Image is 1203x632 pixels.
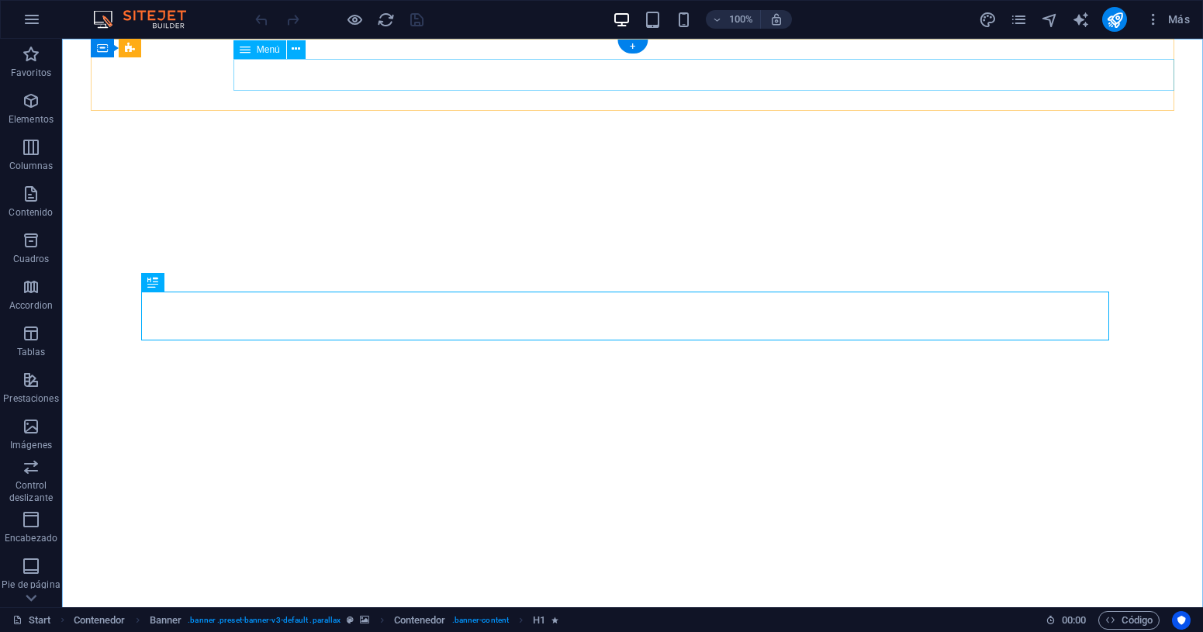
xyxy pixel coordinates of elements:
div: + [617,40,648,54]
button: design [978,10,997,29]
i: AI Writer [1072,11,1090,29]
a: Haz clic para cancelar la selección y doble clic para abrir páginas [12,611,51,630]
i: Publicar [1106,11,1124,29]
span: Haz clic para seleccionar y doble clic para editar [74,611,126,630]
span: : [1073,614,1075,626]
span: Haz clic para seleccionar y doble clic para editar [394,611,446,630]
h6: 100% [729,10,754,29]
p: Columnas [9,160,54,172]
span: . banner .preset-banner-v3-default .parallax [188,611,341,630]
i: Diseño (Ctrl+Alt+Y) [979,11,997,29]
span: Haz clic para seleccionar y doble clic para editar [533,611,545,630]
button: pages [1009,10,1028,29]
i: Este elemento es un preajuste personalizable [347,616,354,624]
i: Al redimensionar, ajustar el nivel de zoom automáticamente para ajustarse al dispositivo elegido. [769,12,783,26]
p: Contenido [9,206,53,219]
p: Favoritos [11,67,51,79]
i: Este elemento contiene un fondo [360,616,369,624]
i: Navegador [1041,11,1059,29]
button: publish [1102,7,1127,32]
p: Cuadros [13,253,50,265]
i: Páginas (Ctrl+Alt+S) [1010,11,1028,29]
span: Código [1105,611,1153,630]
span: Más [1146,12,1190,27]
button: navigator [1040,10,1059,29]
p: Prestaciones [3,392,58,405]
button: Usercentrics [1172,611,1191,630]
span: Haz clic para seleccionar y doble clic para editar [150,611,182,630]
button: Más [1139,7,1196,32]
button: 100% [706,10,761,29]
span: . banner-content [452,611,509,630]
h6: Tiempo de la sesión [1046,611,1087,630]
span: Menú [257,45,280,54]
p: Encabezado [5,532,57,544]
p: Accordion [9,299,53,312]
nav: breadcrumb [74,611,559,630]
img: Editor Logo [89,10,206,29]
button: Haz clic para salir del modo de previsualización y seguir editando [345,10,364,29]
i: El elemento contiene una animación [551,616,558,624]
p: Pie de página [2,578,60,591]
button: text_generator [1071,10,1090,29]
button: Código [1098,611,1160,630]
p: Tablas [17,346,46,358]
p: Imágenes [10,439,52,451]
p: Elementos [9,113,54,126]
span: 00 00 [1062,611,1086,630]
button: reload [376,10,395,29]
